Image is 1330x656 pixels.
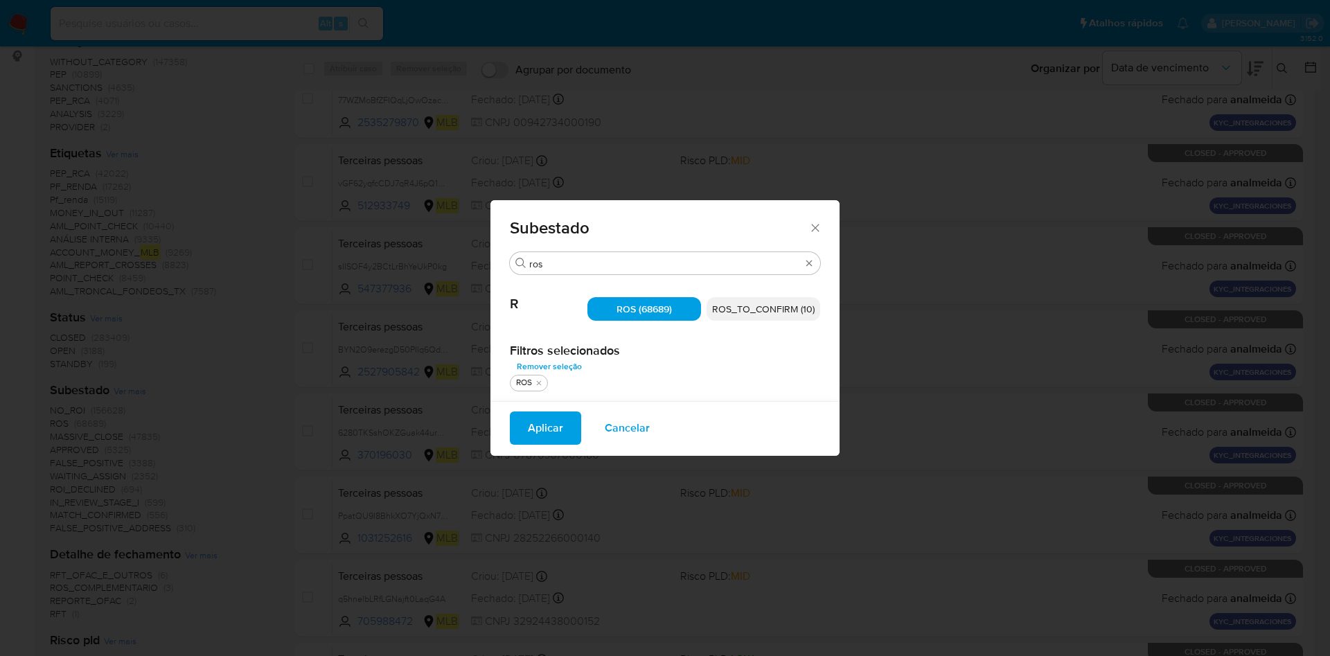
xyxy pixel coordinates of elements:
span: Aplicar [528,413,563,443]
div: ROS_TO_CONFIRM (10) [707,297,820,321]
span: Remover seleção [517,360,582,373]
span: ROS (68689) [617,302,672,316]
button: Aplicar [510,411,581,445]
button: Borrar [804,258,815,269]
span: ROS_TO_CONFIRM (10) [712,302,815,316]
span: Cancelar [605,413,650,443]
button: Cancelar [587,411,668,445]
span: R [510,275,587,312]
div: ROS [513,377,535,389]
h2: Filtros selecionados [510,343,820,358]
button: Remover seleção [510,358,589,375]
span: Subestado [510,220,808,236]
input: Filtro de pesquisa [529,258,801,270]
button: Buscar [515,258,526,269]
button: quitar ROS [533,378,544,389]
button: Fechar [808,221,821,233]
div: ROS (68689) [587,297,701,321]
